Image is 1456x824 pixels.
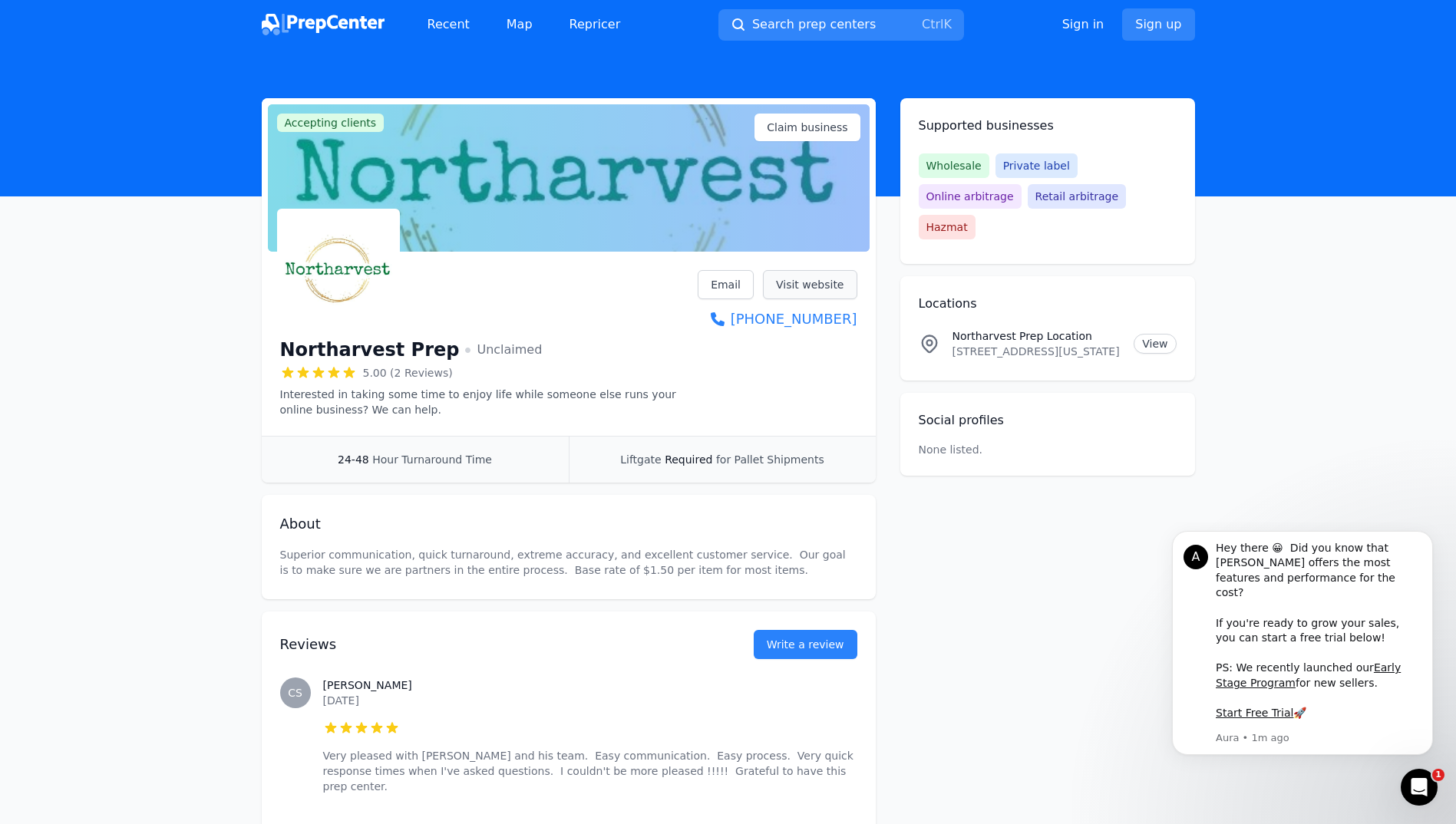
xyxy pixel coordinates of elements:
a: Sign in [1062,15,1104,34]
span: Hour Turnaround Time [372,453,492,466]
h2: Reviews [280,634,705,655]
a: Claim business [754,114,860,141]
a: Map [494,9,545,40]
img: Northarvest Prep [280,212,397,328]
p: Northarvest Prep Location [953,328,1122,344]
a: Repricer [557,9,633,40]
a: Recent [415,9,482,40]
span: Search prep centers [752,15,876,34]
p: Interested in taking some time to enjoy life while someone else runs your online business? We can... [280,387,698,417]
iframe: Intercom live chat [1401,769,1438,806]
span: Retail arbitrage [1028,184,1126,209]
p: None listed. [919,442,983,457]
span: Hazmat [919,215,976,239]
a: View [1134,334,1176,354]
span: Private label [995,153,1078,178]
span: Online arbitrage [919,184,1022,209]
a: Sign up [1122,8,1194,41]
h2: About [280,513,857,535]
h2: Supported businesses [919,117,1177,135]
span: CS [288,687,302,698]
span: Liftgate [620,453,661,466]
p: Very pleased with [PERSON_NAME] and his team. Easy communication. Easy process. Very quick respon... [323,748,857,794]
span: Required [665,453,712,466]
p: [STREET_ADDRESS][US_STATE] [953,344,1122,359]
img: PrepCenter [262,14,385,35]
h1: Northarvest Prep [280,338,460,362]
span: business [801,120,847,135]
span: Unclaimed [465,341,542,359]
a: [PHONE_NUMBER] [698,308,857,330]
time: [DATE] [323,694,359,707]
span: Accepting clients [277,114,385,132]
iframe: Intercom notifications message [1149,522,1456,783]
span: for Pallet Shipments [716,453,824,466]
span: 5.00 (2 Reviews) [363,365,453,381]
button: Search prep centersCtrlK [718,9,964,41]
span: Claim [767,120,847,135]
h3: [PERSON_NAME] [323,677,857,693]
a: Write a review [754,630,857,659]
a: Visit website [763,270,857,299]
span: 24-48 [338,453,369,466]
kbd: Ctrl [922,17,943,31]
a: Email [698,270,754,299]
span: 1 [1432,769,1444,781]
kbd: K [943,17,952,31]
span: Wholesale [919,153,989,178]
h2: Locations [919,295,1177,313]
h2: Social profiles [919,411,1177,430]
p: Superior communication, quick turnaround, extreme accuracy, and excellent customer service. Our g... [280,547,857,578]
